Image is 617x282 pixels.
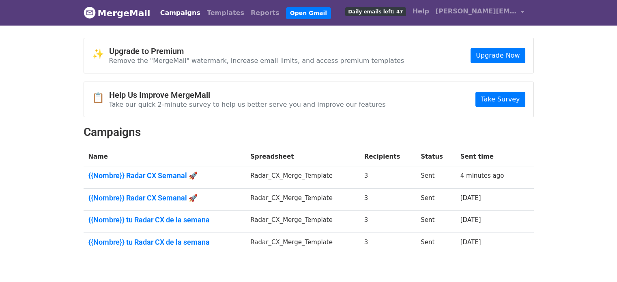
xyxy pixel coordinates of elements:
[436,6,517,16] span: [PERSON_NAME][EMAIL_ADDRESS][DOMAIN_NAME]
[245,166,359,189] td: Radar_CX_Merge_Template
[471,48,525,63] a: Upgrade Now
[359,188,416,211] td: 3
[359,147,416,166] th: Recipients
[460,216,481,224] a: [DATE]
[109,56,404,65] p: Remove the "MergeMail" watermark, increase email limits, and access premium templates
[245,232,359,254] td: Radar_CX_Merge_Template
[157,5,204,21] a: Campaigns
[245,188,359,211] td: Radar_CX_Merge_Template
[359,211,416,233] td: 3
[88,171,241,180] a: {{Nombre}} Radar CX Semanal 🚀
[286,7,331,19] a: Open Gmail
[109,90,386,100] h4: Help Us Improve MergeMail
[416,211,456,233] td: Sent
[84,4,150,22] a: MergeMail
[456,147,522,166] th: Sent time
[416,232,456,254] td: Sent
[92,92,109,104] span: 📋
[88,215,241,224] a: {{Nombre}} tu Radar CX de la semana
[345,7,406,16] span: Daily emails left: 47
[109,100,386,109] p: Take our quick 2-minute survey to help us better serve you and improve our features
[245,147,359,166] th: Spreadsheet
[204,5,247,21] a: Templates
[460,239,481,246] a: [DATE]
[247,5,283,21] a: Reports
[92,48,109,60] span: ✨
[475,92,525,107] a: Take Survey
[359,232,416,254] td: 3
[88,238,241,247] a: {{Nombre}} tu Radar CX de la semana
[409,3,432,19] a: Help
[359,166,416,189] td: 3
[84,147,246,166] th: Name
[416,166,456,189] td: Sent
[342,3,409,19] a: Daily emails left: 47
[416,147,456,166] th: Status
[245,211,359,233] td: Radar_CX_Merge_Template
[460,172,504,179] a: 4 minutes ago
[432,3,527,22] a: [PERSON_NAME][EMAIL_ADDRESS][DOMAIN_NAME]
[109,46,404,56] h4: Upgrade to Premium
[416,188,456,211] td: Sent
[88,194,241,202] a: {{Nombre}} Radar CX Semanal 🚀
[460,194,481,202] a: [DATE]
[84,6,96,19] img: MergeMail logo
[84,125,534,139] h2: Campaigns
